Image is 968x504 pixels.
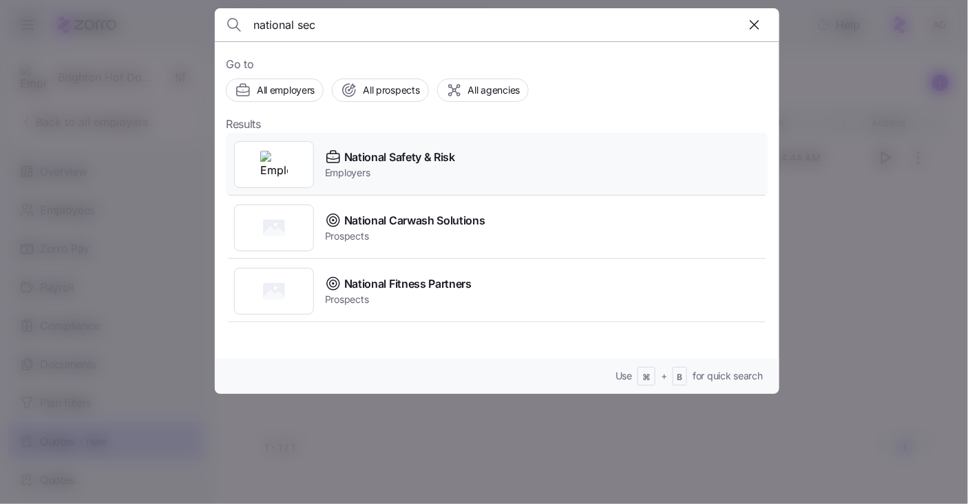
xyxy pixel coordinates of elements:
[642,372,651,384] span: ⌘
[344,275,472,293] span: National Fitness Partners
[437,78,529,102] button: All agencies
[677,372,683,384] span: B
[226,116,261,133] span: Results
[363,83,419,97] span: All prospects
[325,166,455,180] span: Employers
[226,78,324,102] button: All employers
[325,229,485,243] span: Prospects
[661,369,667,383] span: +
[344,212,485,229] span: National Carwash Solutions
[344,149,455,166] span: National Safety & Risk
[325,293,472,306] span: Prospects
[468,83,520,97] span: All agencies
[332,78,428,102] button: All prospects
[226,56,768,73] span: Go to
[615,369,632,383] span: Use
[693,369,763,383] span: for quick search
[257,83,315,97] span: All employers
[260,151,288,178] img: Employer logo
